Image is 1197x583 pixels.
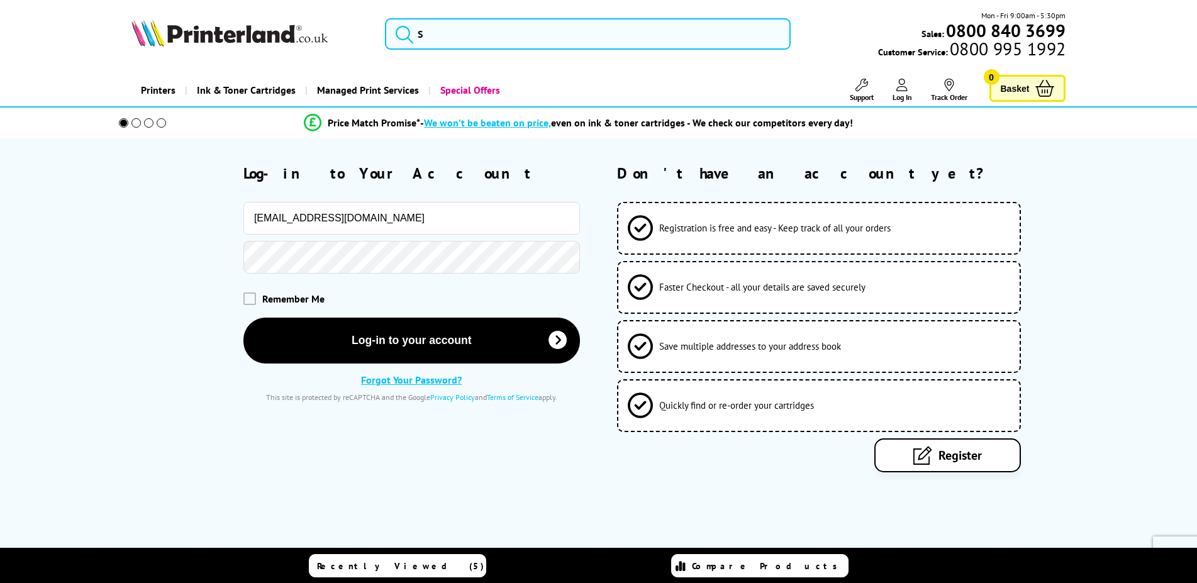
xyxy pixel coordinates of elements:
[850,79,874,102] a: Support
[671,554,849,577] a: Compare Products
[424,116,551,129] span: We won’t be beaten on price,
[131,19,370,49] a: Printerland Logo
[420,116,853,129] div: - even on ink & toner cartridges - We check our competitors every day!
[984,69,999,85] span: 0
[893,79,912,102] a: Log In
[328,116,420,129] span: Price Match Promise*
[878,43,1066,58] span: Customer Service:
[197,74,296,106] span: Ink & Toner Cartridges
[385,18,791,50] input: S
[948,43,1066,55] span: 0800 995 1992
[487,392,538,402] a: Terms of Service
[305,74,428,106] a: Managed Print Services
[946,19,1066,42] b: 0800 840 3699
[659,222,891,234] span: Registration is free and easy - Keep track of all your orders
[944,25,1066,36] a: 0800 840 3699
[692,560,844,572] span: Compare Products
[131,74,185,106] a: Printers
[309,554,486,577] a: Recently Viewed (5)
[931,79,967,102] a: Track Order
[659,281,866,293] span: Faster Checkout - all your details are saved securely
[874,438,1021,472] a: Register
[981,9,1066,21] span: Mon - Fri 9:00am - 5:30pm
[243,392,580,402] div: This site is protected by reCAPTCHA and the Google and apply.
[102,112,1056,134] li: modal_Promise
[430,392,475,402] a: Privacy Policy
[989,75,1066,102] a: Basket 0
[131,19,328,47] img: Printerland Logo
[893,92,912,102] span: Log In
[938,447,982,464] span: Register
[921,28,944,40] span: Sales:
[262,292,325,305] span: Remember Me
[185,74,305,106] a: Ink & Toner Cartridges
[243,164,580,183] h2: Log-in to Your Account
[361,374,462,386] a: Forgot Your Password?
[850,92,874,102] span: Support
[317,560,484,572] span: Recently Viewed (5)
[617,164,1066,183] h2: Don't have an account yet?
[659,340,841,352] span: Save multiple addresses to your address book
[1001,80,1030,97] span: Basket
[428,74,509,106] a: Special Offers
[659,399,814,411] span: Quickly find or re-order your cartridges
[243,202,580,235] input: Email
[243,318,580,364] button: Log-in to your account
